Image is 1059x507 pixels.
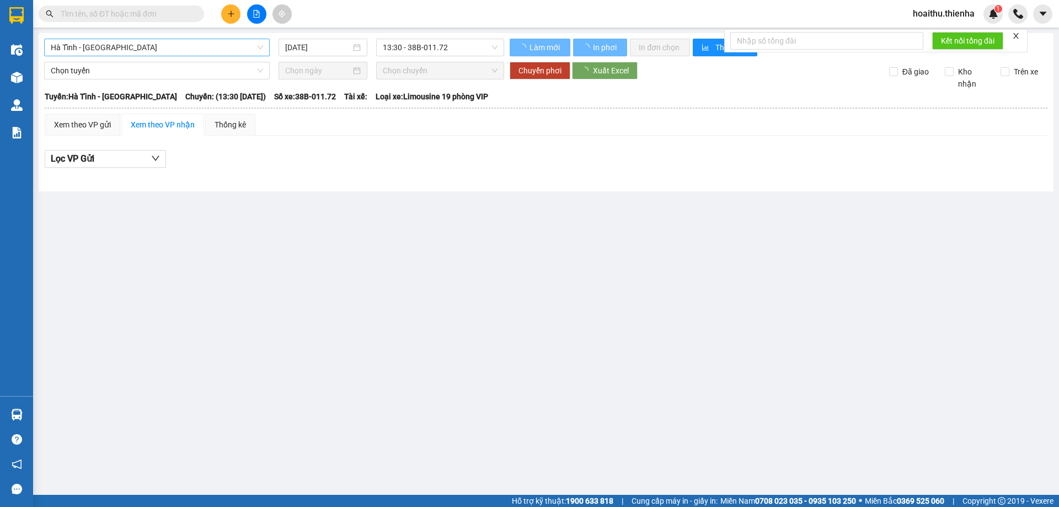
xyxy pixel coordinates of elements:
[730,32,923,50] input: Nhập số tổng đài
[897,497,944,505] strong: 0369 525 060
[274,90,336,103] span: Số xe: 38B-011.72
[221,4,240,24] button: plus
[45,150,166,168] button: Lọc VP Gửi
[1009,66,1042,78] span: Trên xe
[11,44,23,56] img: warehouse-icon
[941,35,994,47] span: Kết nối tổng đài
[1033,4,1052,24] button: caret-down
[285,65,351,77] input: Chọn ngày
[344,90,367,103] span: Tài xế:
[46,10,54,18] span: search
[582,44,591,51] span: loading
[859,499,862,503] span: ⚪️
[865,495,944,507] span: Miền Bắc
[904,7,983,20] span: hoaithu.thienha
[953,495,954,507] span: |
[720,495,856,507] span: Miền Nam
[715,41,748,54] span: Thống kê
[932,32,1003,50] button: Kết nối tổng đài
[1013,9,1023,19] img: phone-icon
[996,5,1000,13] span: 1
[376,90,488,103] span: Loại xe: Limousine 19 phòng VIP
[702,44,711,52] span: bar-chart
[566,497,613,505] strong: 1900 633 818
[12,459,22,469] span: notification
[518,44,528,51] span: loading
[11,409,23,420] img: warehouse-icon
[755,497,856,505] strong: 0708 023 035 - 0935 103 250
[572,62,638,79] button: Xuất Excel
[131,119,195,131] div: Xem theo VP nhận
[12,484,22,494] span: message
[285,41,351,54] input: 11/10/2025
[573,39,627,56] button: In phơi
[51,62,263,79] span: Chọn tuyến
[383,62,498,79] span: Chọn chuyến
[54,119,111,131] div: Xem theo VP gửi
[988,9,998,19] img: icon-new-feature
[253,10,260,18] span: file-add
[9,7,24,24] img: logo-vxr
[45,92,177,101] b: Tuyến: Hà Tĩnh - [GEOGRAPHIC_DATA]
[383,39,498,56] span: 13:30 - 38B-011.72
[51,152,94,166] span: Lọc VP Gửi
[512,495,613,507] span: Hỗ trợ kỹ thuật:
[630,39,690,56] button: In đơn chọn
[215,119,246,131] div: Thống kê
[593,41,618,54] span: In phơi
[247,4,266,24] button: file-add
[994,5,1002,13] sup: 1
[622,495,623,507] span: |
[151,154,160,163] span: down
[272,4,292,24] button: aim
[227,10,235,18] span: plus
[11,72,23,83] img: warehouse-icon
[278,10,286,18] span: aim
[1012,32,1020,40] span: close
[510,62,570,79] button: Chuyển phơi
[898,66,933,78] span: Đã giao
[185,90,266,103] span: Chuyến: (13:30 [DATE])
[12,434,22,445] span: question-circle
[510,39,570,56] button: Làm mới
[998,497,1005,505] span: copyright
[954,66,992,90] span: Kho nhận
[1038,9,1048,19] span: caret-down
[529,41,561,54] span: Làm mới
[693,39,757,56] button: bar-chartThống kê
[11,127,23,138] img: solution-icon
[632,495,718,507] span: Cung cấp máy in - giấy in:
[61,8,191,20] input: Tìm tên, số ĐT hoặc mã đơn
[51,39,263,56] span: Hà Tĩnh - Hà Nội
[11,99,23,111] img: warehouse-icon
